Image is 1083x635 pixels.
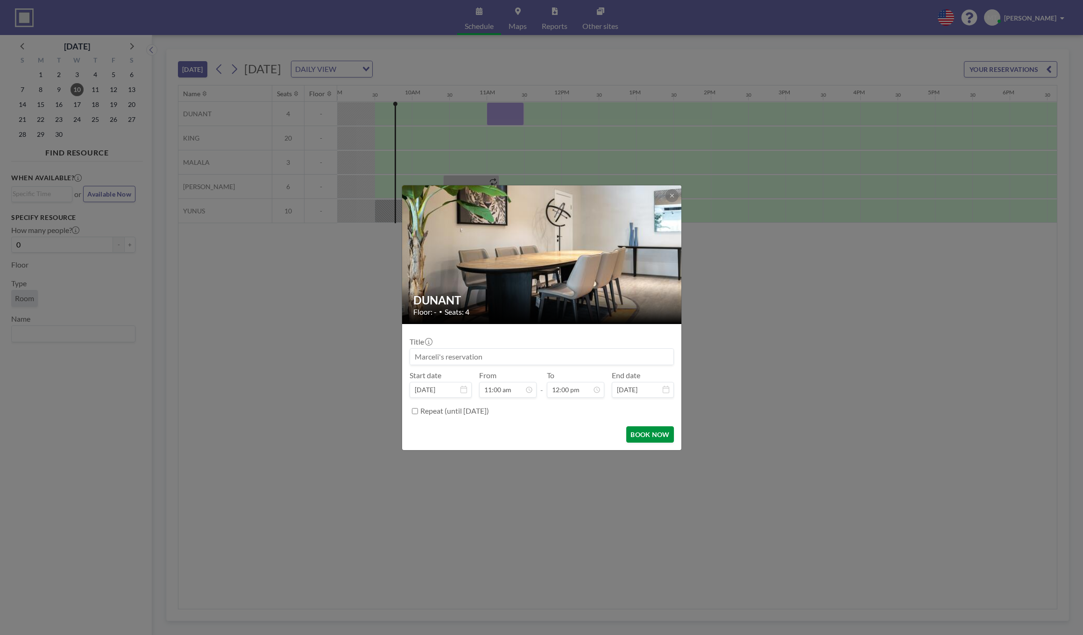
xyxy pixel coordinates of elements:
h2: DUNANT [413,293,671,307]
span: • [439,308,442,315]
label: Title [410,337,432,346]
span: Seats: 4 [445,307,469,317]
label: Repeat (until [DATE]) [420,406,489,416]
img: 537.jpg [402,161,682,348]
input: Marceli's reservation [410,349,673,365]
label: End date [612,371,640,380]
label: From [479,371,496,380]
label: Start date [410,371,441,380]
span: Floor: - [413,307,437,317]
span: - [540,374,543,395]
label: To [547,371,554,380]
button: BOOK NOW [626,426,673,443]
